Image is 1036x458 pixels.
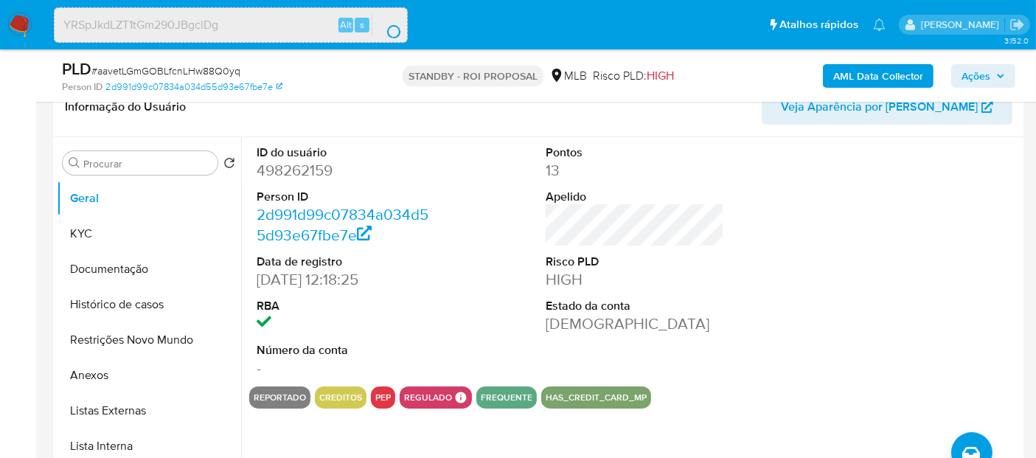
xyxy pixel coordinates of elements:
[57,181,241,216] button: Geral
[779,17,858,32] span: Atalhos rápidos
[546,160,724,181] dd: 13
[546,254,724,270] dt: Risco PLD
[257,160,435,181] dd: 498262159
[833,64,923,88] b: AML Data Collector
[57,216,241,251] button: KYC
[257,342,435,358] dt: Número da conta
[55,15,407,35] input: Pesquise usuários ou casos...
[1004,35,1029,46] span: 3.152.0
[951,64,1015,88] button: Ações
[257,298,435,314] dt: RBA
[65,100,186,114] h1: Informação do Usuário
[69,157,80,169] button: Procurar
[647,67,674,84] span: HIGH
[62,80,102,94] b: Person ID
[340,18,352,32] span: Alt
[546,395,647,400] button: has_credit_card_mp
[962,64,990,88] span: Ações
[360,18,364,32] span: s
[404,395,452,400] button: regulado
[57,393,241,428] button: Listas Externas
[762,89,1012,125] button: Veja Aparência por [PERSON_NAME]
[257,189,435,205] dt: Person ID
[781,89,978,125] span: Veja Aparência por [PERSON_NAME]
[254,395,306,400] button: reportado
[83,157,212,170] input: Procurar
[549,68,587,84] div: MLB
[57,287,241,322] button: Histórico de casos
[257,145,435,161] dt: ID do usuário
[481,395,532,400] button: frequente
[319,395,362,400] button: creditos
[403,66,543,86] p: STANDBY - ROI PROPOSAL
[57,358,241,393] button: Anexos
[1009,17,1025,32] a: Sair
[372,15,402,35] button: search-icon
[257,269,435,290] dd: [DATE] 12:18:25
[823,64,934,88] button: AML Data Collector
[546,298,724,314] dt: Estado da conta
[57,251,241,287] button: Documentação
[57,322,241,358] button: Restrições Novo Mundo
[257,204,428,246] a: 2d991d99c07834a034d55d93e67fbe7e
[257,358,435,378] dd: -
[546,269,724,290] dd: HIGH
[91,63,240,78] span: # aavetLGmGOBLfcnLHw88Q0yq
[546,313,724,334] dd: [DEMOGRAPHIC_DATA]
[223,157,235,173] button: Retornar ao pedido padrão
[257,254,435,270] dt: Data de registro
[873,18,886,31] a: Notificações
[593,68,674,84] span: Risco PLD:
[105,80,282,94] a: 2d991d99c07834a034d55d93e67fbe7e
[375,395,391,400] button: pep
[921,18,1004,32] p: erico.trevizan@mercadopago.com.br
[546,189,724,205] dt: Apelido
[546,145,724,161] dt: Pontos
[62,57,91,80] b: PLD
